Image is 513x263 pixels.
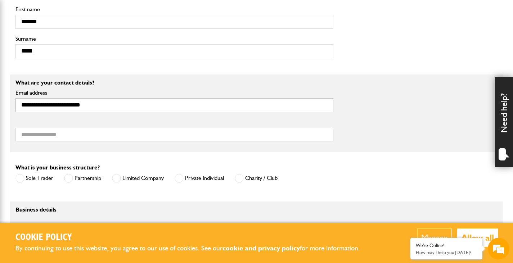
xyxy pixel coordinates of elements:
div: Minimize live chat window [118,4,135,21]
div: We're Online! [416,242,477,249]
em: Start Chat [98,207,131,216]
label: Email address [15,90,333,96]
label: Partnership [64,174,101,183]
button: Allow all [457,228,498,247]
textarea: Type your message and hit 'Enter' [9,130,131,200]
label: Limited Company [112,174,164,183]
label: Surname [15,36,333,42]
h2: Cookie Policy [15,232,372,243]
a: cookie and privacy policy [222,244,300,252]
label: Private Individual [175,174,224,183]
p: How may I help you today? [416,250,477,255]
label: Charity / Club [235,174,278,183]
button: Manage [417,228,452,247]
input: Enter your email address [9,88,131,104]
p: What are your contact details? [15,80,333,86]
input: Enter your phone number [9,109,131,125]
img: d_20077148190_company_1631870298795_20077148190 [12,40,30,50]
p: Business details [15,207,333,213]
label: First name [15,6,333,12]
p: By continuing to use this website, you agree to our use of cookies. See our for more information. [15,243,372,254]
div: Chat with us now [37,40,121,50]
label: What is your business structure? [15,165,100,171]
label: Sole Trader [15,174,53,183]
div: Need help? [495,77,513,167]
input: Enter your last name [9,67,131,82]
